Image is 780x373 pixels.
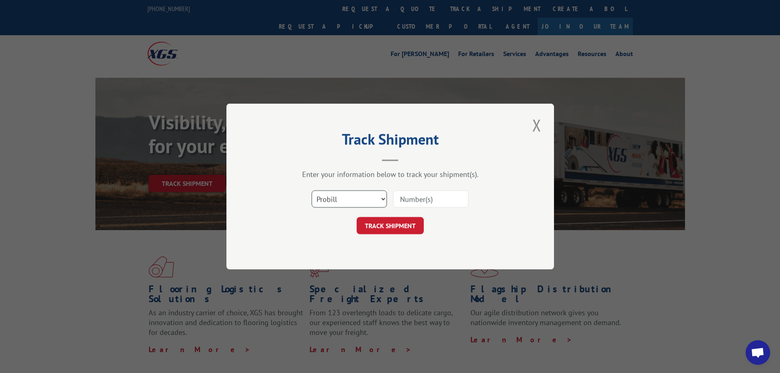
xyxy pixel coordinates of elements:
a: Open chat [746,340,770,365]
h2: Track Shipment [267,133,513,149]
div: Enter your information below to track your shipment(s). [267,170,513,179]
button: TRACK SHIPMENT [357,217,424,234]
button: Close modal [530,114,544,136]
input: Number(s) [393,190,468,208]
